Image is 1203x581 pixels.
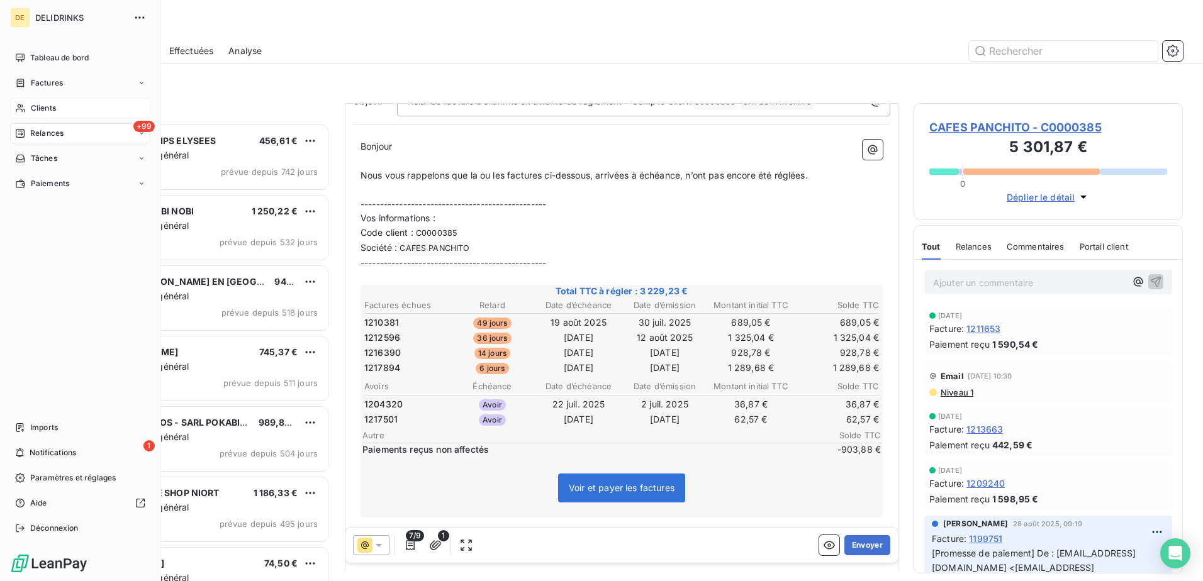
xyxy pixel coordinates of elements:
[569,482,674,493] span: Voir et payer les factures
[473,318,511,329] span: 49 jours
[966,322,1000,335] span: 1211653
[361,141,392,152] span: Bonjour
[364,331,400,344] span: 1212596
[361,170,808,180] span: Nous vous rappelons que la ou les factures ci-dessous, arrivées à échéance, n’ont pas encore été ...
[30,447,76,458] span: Notifications
[30,52,89,64] span: Tableau de bord
[536,299,621,312] th: Date d’échéance
[929,338,990,351] span: Paiement reçu
[361,199,546,209] span: ------------------------------------------------
[708,316,793,329] td: 689,05 €
[795,299,880,312] th: Solde TTC
[220,519,318,529] span: prévue depuis 495 jours
[922,241,941,252] span: Tout
[969,532,1002,545] span: 1199751
[361,242,397,253] span: Société :
[708,331,793,345] td: 1 325,04 €
[364,346,401,359] span: 1216390
[361,227,413,238] span: Code client :
[30,422,58,433] span: Imports
[414,226,459,241] span: C0000385
[929,322,964,335] span: Facture :
[929,492,990,506] span: Paiement reçu
[30,497,47,509] span: Aide
[795,316,880,329] td: 689,05 €
[220,237,318,247] span: prévue depuis 532 jours
[536,331,621,345] td: [DATE]
[795,361,880,375] td: 1 289,68 €
[364,316,399,329] span: 1210381
[31,77,63,89] span: Factures
[795,397,880,411] td: 36,87 €
[364,397,449,411] td: 1204320
[252,206,298,216] span: 1 250,22 €
[966,477,1005,490] span: 1209240
[362,443,803,456] span: Paiements reçus non affectés
[450,299,535,312] th: Retard
[35,13,126,23] span: DELIDRINKS
[708,412,793,426] td: 62,57 €
[805,430,881,440] span: Solde TTC
[969,41,1158,61] input: Rechercher
[938,312,962,319] span: [DATE]
[89,417,254,428] span: POKAWA BIGANOS - SARL POKABIGA
[259,135,298,146] span: 456,61 €
[536,380,621,393] th: Date d’échéance
[479,414,506,426] span: Avoir
[221,307,318,318] span: prévue depuis 518 jours
[956,241,992,252] span: Relances
[221,167,318,177] span: prévue depuis 742 jours
[622,299,707,312] th: Date d’émission
[361,257,546,268] span: ------------------------------------------------
[259,417,299,428] span: 989,89 €
[364,412,449,426] td: 1217501
[10,493,150,513] a: Aide
[795,346,880,360] td: 928,78 €
[960,179,965,189] span: 0
[364,362,400,374] span: 1217894
[795,380,880,393] th: Solde TTC
[364,299,449,312] th: Factures échues
[708,397,793,411] td: 36,87 €
[361,213,435,223] span: Vos informations :
[966,423,1003,436] span: 1213663
[536,412,621,426] td: [DATE]
[622,412,707,426] td: [DATE]
[406,530,424,541] span: 7/9
[169,45,214,57] span: Effectuées
[274,276,315,287] span: 943,43 €
[143,440,155,451] span: 1
[943,518,1008,529] span: [PERSON_NAME]
[220,448,318,458] span: prévue depuis 504 jours
[708,380,793,393] th: Montant initial TTC
[31,178,69,189] span: Paiements
[254,487,298,498] span: 1 186,33 €
[939,387,973,397] span: Niveau 1
[536,397,621,411] td: 22 juil. 2025
[1007,191,1075,204] span: Déplier le détail
[362,285,881,297] span: Total TTC à régler : 3 229,23 €
[968,372,1012,380] span: [DATE] 10:30
[1003,190,1094,204] button: Déplier le détail
[89,276,398,287] span: SMIKIES - [PERSON_NAME] EN [GEOGRAPHIC_DATA] - SSPP CONCEPT
[622,331,707,345] td: 12 août 2025
[10,553,88,573] img: Logo LeanPay
[622,380,707,393] th: Date d’émission
[992,338,1039,351] span: 1 590,54 €
[133,121,155,132] span: +99
[805,443,881,456] span: -903,88 €
[364,380,449,393] th: Avoirs
[932,532,966,545] span: Facture :
[223,378,318,388] span: prévue depuis 511 jours
[1160,538,1190,568] div: Open Intercom Messenger
[929,438,990,451] span: Paiement reçu
[10,8,30,28] div: DE
[929,423,964,436] span: Facture :
[708,299,793,312] th: Montant initial TTC
[60,123,330,581] div: grid
[30,472,116,484] span: Paramètres et réglages
[30,128,64,139] span: Relances
[259,346,298,357] span: 745,37 €
[708,361,793,375] td: 1 289,68 €
[938,467,962,474] span: [DATE]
